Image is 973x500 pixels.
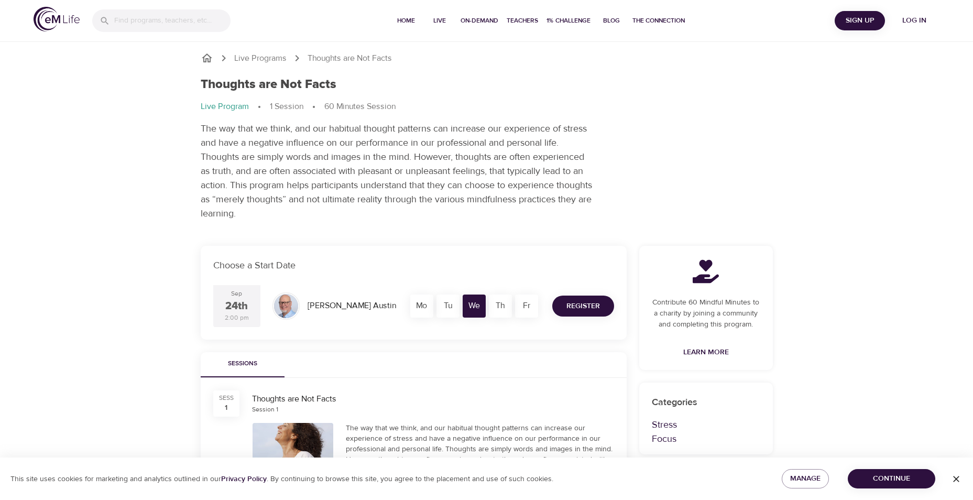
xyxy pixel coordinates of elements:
a: Learn More [679,343,733,362]
button: Manage [782,469,829,488]
p: Live Program [201,101,249,113]
div: 2:00 pm [225,313,249,322]
div: SESS [219,394,234,403]
span: Teachers [507,15,538,26]
div: Sep [231,289,242,298]
span: On-Demand [461,15,498,26]
div: [PERSON_NAME] Austin [303,296,400,316]
button: Continue [848,469,935,488]
h1: Thoughts are Not Facts [201,77,336,92]
div: Tu [436,295,460,318]
button: Log in [889,11,939,30]
p: Choose a Start Date [213,258,614,273]
p: Contribute 60 Mindful Minutes to a charity by joining a community and completing this program. [652,297,760,330]
span: Sign Up [839,14,881,27]
div: 24th [225,299,248,314]
div: Th [489,295,512,318]
p: Categories [652,395,760,409]
span: Blog [599,15,624,26]
p: Stress [652,418,760,432]
a: Live Programs [234,52,287,64]
div: Mo [410,295,433,318]
span: Register [566,300,600,313]
span: Home [393,15,419,26]
span: Continue [856,472,927,485]
p: 60 Minutes Session [324,101,396,113]
p: Focus [652,432,760,446]
span: 1% Challenge [546,15,591,26]
input: Find programs, teachers, etc... [114,9,231,32]
img: logo [34,7,80,31]
span: Log in [893,14,935,27]
p: 1 Session [270,101,303,113]
p: The way that we think, and our habitual thought patterns can increase our experience of stress an... [201,122,594,221]
nav: breadcrumb [201,101,773,113]
div: We [463,295,486,318]
div: Fr [515,295,538,318]
span: Manage [790,472,821,485]
div: Session 1 [252,405,278,414]
nav: breadcrumb [201,52,773,64]
button: Sign Up [835,11,885,30]
a: Privacy Policy [221,474,267,484]
div: Thoughts are Not Facts [252,393,614,405]
span: The Connection [632,15,685,26]
span: Live [427,15,452,26]
div: 1 [225,403,227,413]
span: Sessions [207,358,278,369]
span: Learn More [683,346,729,359]
p: Thoughts are Not Facts [308,52,392,64]
button: Register [552,296,614,317]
